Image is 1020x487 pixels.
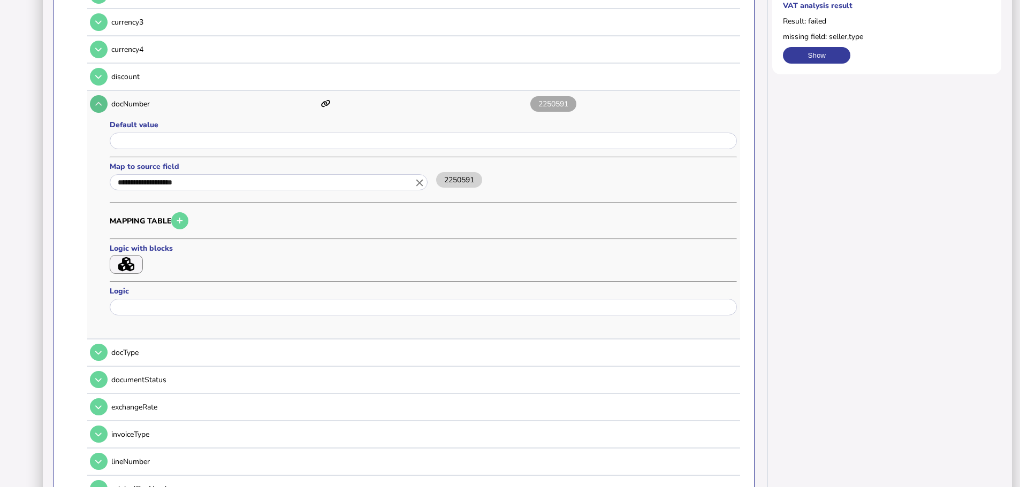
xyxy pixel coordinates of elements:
p: exchangeRate [111,402,317,412]
p: discount [111,72,317,82]
button: Show [783,47,850,64]
p: docType [111,347,317,358]
label: 2250591 [436,172,482,188]
label: Map to source field [110,161,431,172]
button: Open [90,398,108,416]
i: This item has mappings defined [321,100,331,107]
h3: Mapping table [110,211,737,231]
label: Logic with blocks [110,243,201,253]
label: Result: failed [783,16,991,26]
label: Logic [110,286,737,296]
button: Open [90,426,108,443]
p: invoiceType [111,429,317,439]
p: currency4 [111,44,317,55]
p: lineNumber [111,457,317,467]
label: missing field: seller,type [783,32,991,42]
button: Open [90,371,108,389]
label: VAT analysis result [783,1,991,11]
button: Open [90,13,108,31]
label: Default value [110,120,737,130]
p: documentStatus [111,375,317,385]
button: Open [90,344,108,361]
span: 2250591 [530,96,576,112]
i: Close [414,176,425,188]
button: Open [90,41,108,58]
button: Open [90,68,108,86]
p: currency3 [111,17,317,27]
p: docNumber [111,99,317,109]
button: Open [90,95,108,113]
button: Open [90,453,108,470]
